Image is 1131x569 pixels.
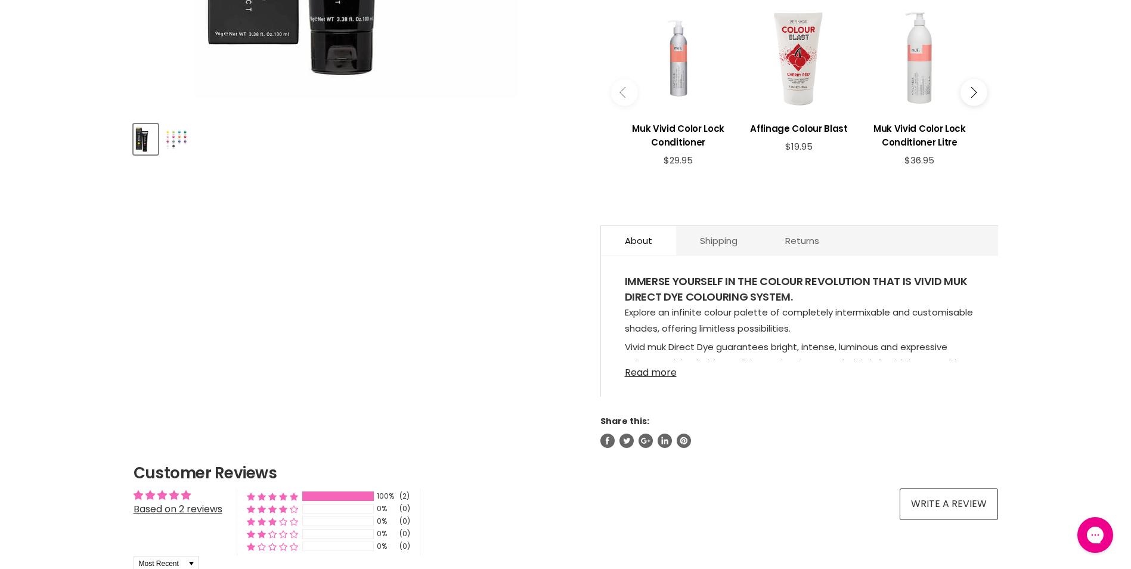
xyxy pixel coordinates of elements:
iframe: Gorgias live chat messenger [1071,513,1119,557]
h3: Affinage Colour Blast [745,122,853,135]
span: $19.95 [785,140,813,153]
a: View product:Muk Vivid Color Lock Conditioner Litre [865,113,974,155]
p: Vivid muk Direct Dye guarantees bright, intense, luminous and expressive colours enriched with co... [625,339,974,406]
div: Product thumbnails [132,120,581,154]
a: Write a review [900,488,998,519]
a: Read more [625,360,974,378]
a: Based on 2 reviews [134,502,222,516]
div: 100% [377,491,396,502]
a: About [601,226,676,255]
div: 100% (2) reviews with 5 star rating [247,491,298,502]
img: Vivid Muk Direct Dye Colour [135,125,157,153]
button: Vivid Muk Direct Dye Colour [134,124,158,154]
button: Vivid Muk Direct Dye Colour [162,124,192,154]
span: Share this: [600,415,649,427]
a: View product:Muk Vivid Color Lock Conditioner [624,113,733,155]
aside: Share this: [600,416,998,448]
img: Vivid Muk Direct Dye Colour [163,130,191,149]
h2: Customer Reviews [134,462,998,484]
h3: Muk Vivid Color Lock Conditioner [624,122,733,149]
a: View product:Affinage Colour Blast [745,113,853,141]
div: (2) [399,491,410,502]
a: Shipping [676,226,761,255]
p: Explore an infinite colour palette of completely intermixable and customisable shades, offering l... [625,304,974,339]
div: Average rating is 5.00 stars [134,488,222,502]
a: Returns [761,226,843,255]
span: $36.95 [904,154,934,166]
span: $29.95 [664,154,693,166]
h3: Muk Vivid Color Lock Conditioner Litre [865,122,974,149]
h5: IMMERSE YOURSELF IN THE COLOUR REVOLUTION THAT IS VIVID MUK DIRECT DYE COLOURING SYSTEM. [625,274,974,304]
